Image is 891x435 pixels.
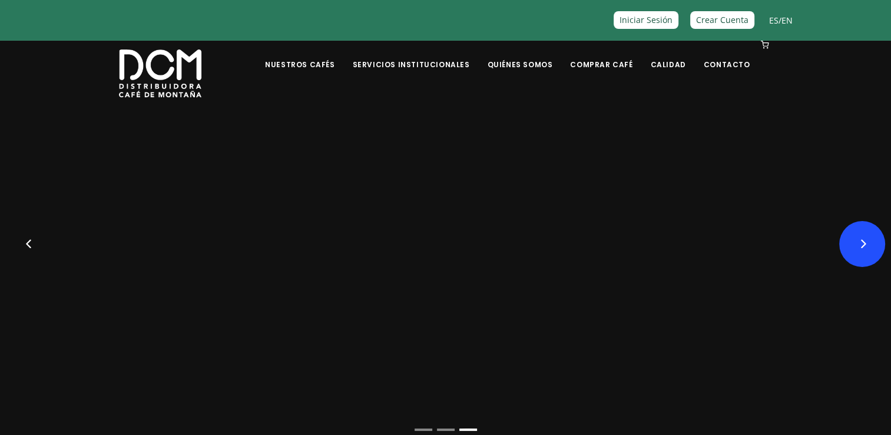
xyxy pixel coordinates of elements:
li: Page dot 3 [459,429,477,431]
a: Quiénes Somos [480,42,559,70]
a: Nuestros Cafés [258,42,342,70]
button: Next [839,221,885,267]
a: Contacto [697,42,757,70]
a: ES [769,15,778,26]
li: Page dot 1 [415,429,432,431]
span: / [769,14,792,27]
a: EN [781,15,792,26]
a: Iniciar Sesión [614,11,678,28]
button: Previous [6,221,52,267]
a: Calidad [643,42,693,70]
a: Servicios Institucionales [345,42,476,70]
a: Crear Cuenta [690,11,754,28]
a: Comprar Café [563,42,640,70]
li: Page dot 2 [437,429,455,431]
